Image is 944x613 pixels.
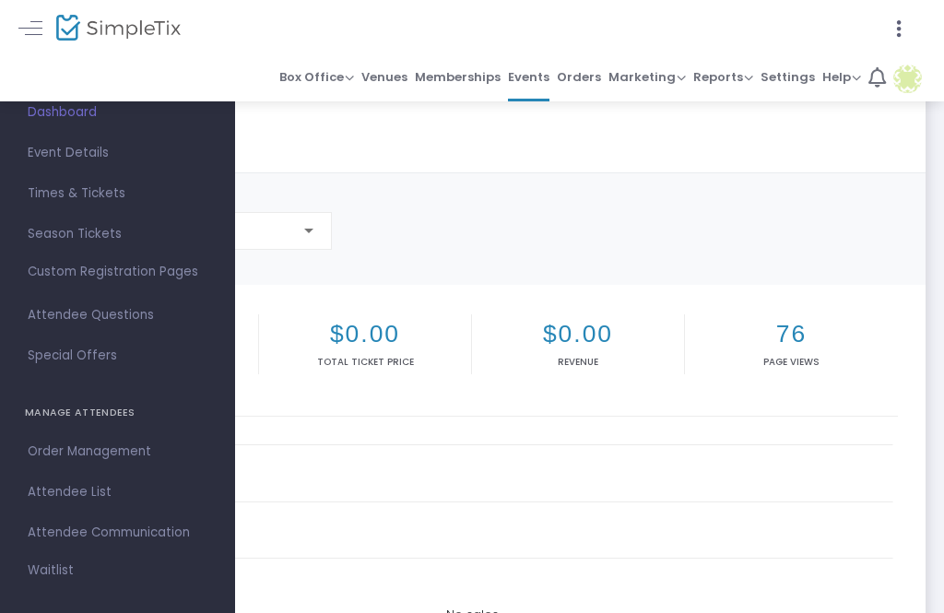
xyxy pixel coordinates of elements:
span: Reports [693,68,753,86]
span: Special Offers [28,344,207,368]
a: Settings [761,55,815,101]
p: Page Views [689,355,894,369]
span: Events [508,64,549,90]
span: Box Office [279,68,354,86]
span: Attendee Communication [28,521,207,545]
span: Dashboard [28,100,207,124]
a: Orders [557,55,601,101]
span: Help [822,68,861,86]
span: Attendee List [28,480,207,504]
span: Venues [361,64,407,90]
h2: 76 [689,320,894,349]
a: Events [508,55,549,101]
h2: $0.00 [263,320,467,349]
span: Orders [557,64,601,90]
p: Total Ticket Price [263,355,467,369]
a: Help [822,55,861,101]
p: Revenue [476,355,680,369]
span: Order Management [28,440,207,464]
span: Waitlist [28,561,74,580]
a: Memberships [415,55,501,101]
a: Box Office [279,55,354,101]
span: Memberships [415,64,501,90]
span: Settings [761,64,815,90]
a: Marketing [608,55,686,101]
h2: $0.00 [476,320,680,349]
span: Event Details [28,141,207,165]
span: Marketing [608,68,686,86]
span: Season Tickets [28,222,207,246]
span: Custom Registration Pages [28,263,198,281]
a: Reports [693,55,753,101]
span: Attendee Questions [28,303,207,327]
a: Venues [361,55,407,101]
h4: MANAGE ATTENDEES [25,395,210,431]
span: Times & Tickets [28,182,207,206]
